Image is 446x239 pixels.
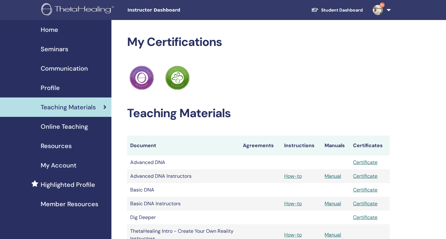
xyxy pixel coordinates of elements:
[41,83,60,92] span: Profile
[41,180,95,189] span: Highlighted Profile
[41,199,98,209] span: Member Resources
[306,4,368,16] a: Student Dashboard
[127,136,240,156] th: Document
[284,173,302,179] a: How-to
[380,2,385,7] span: 9+
[321,136,350,156] th: Manuals
[127,7,221,13] span: Instructor Dashboard
[240,136,281,156] th: Agreements
[130,66,154,90] img: Practitioner
[284,232,302,238] a: How-to
[127,156,240,169] td: Advanced DNA
[127,211,240,224] td: Dig Deeper
[353,214,377,221] a: Certificate
[165,66,190,90] img: Practitioner
[373,5,383,15] img: default.jpg
[325,232,341,238] a: Manual
[127,197,240,211] td: Basic DNA Instructors
[41,3,116,17] img: logo.png
[41,161,76,170] span: My Account
[281,136,321,156] th: Instructions
[325,200,341,207] a: Manual
[325,173,341,179] a: Manual
[353,173,377,179] a: Certificate
[41,64,88,73] span: Communication
[353,200,377,207] a: Certificate
[41,44,68,54] span: Seminars
[127,106,390,121] h2: Teaching Materials
[41,102,96,112] span: Teaching Materials
[353,187,377,193] a: Certificate
[127,35,390,49] h2: My Certifications
[353,159,377,166] a: Certificate
[127,183,240,197] td: Basic DNA
[311,7,319,12] img: graduation-cap-white.svg
[127,169,240,183] td: Advanced DNA Instructors
[350,136,390,156] th: Certificates
[284,200,302,207] a: How-to
[41,25,58,34] span: Home
[41,141,72,151] span: Resources
[41,122,88,131] span: Online Teaching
